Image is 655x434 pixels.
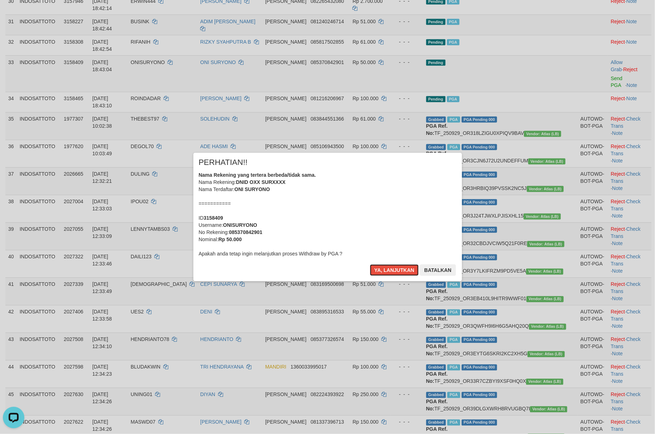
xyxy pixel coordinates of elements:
[236,179,285,185] b: DNID OXX SURXXXX
[223,222,257,228] b: ONISURYONO
[218,236,242,242] b: Rp 50.000
[204,215,223,221] b: 3158409
[199,172,316,178] b: Nama Rekening yang tertera berbeda/tidak sama.
[199,159,248,166] span: PERHATIAN!!
[420,264,456,276] button: Batalkan
[229,229,262,235] b: 085370842901
[370,264,419,276] button: Ya, lanjutkan
[235,186,270,192] b: ONI SURYONO
[199,171,457,257] div: Nama Rekening: Nama Terdaftar: =========== ID Username: No Rekening: Nominal: Apakah anda tetap i...
[3,3,24,24] button: Open LiveChat chat widget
